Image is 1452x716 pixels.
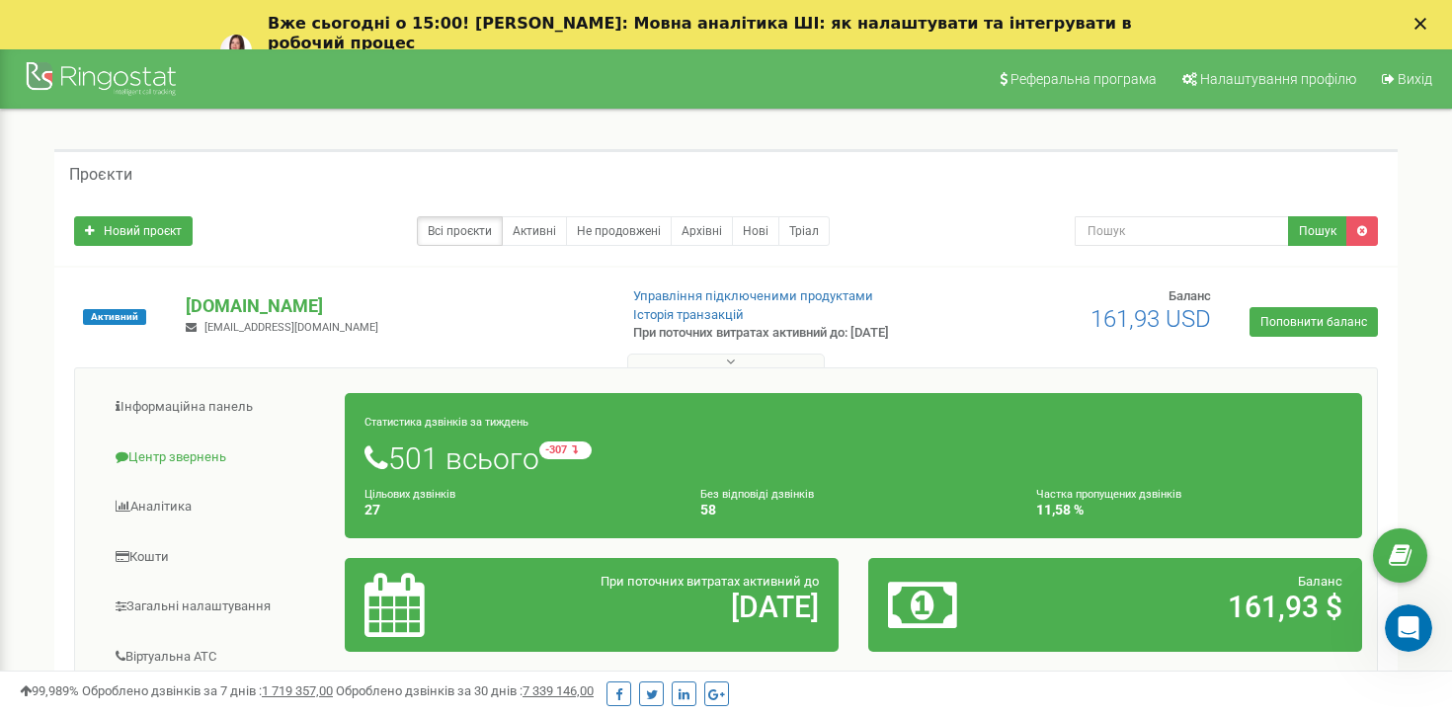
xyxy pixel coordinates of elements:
span: Баланс [1298,574,1342,589]
a: Налаштування профілю [1170,49,1366,109]
a: Центр звернень [90,434,346,482]
h4: 11,58 % [1036,503,1342,517]
a: Вихід [1369,49,1442,109]
small: Цільових дзвінків [364,488,455,501]
a: Тріал [778,216,830,246]
a: Активні [502,216,567,246]
span: 99,989% [20,683,79,698]
a: Архівні [671,216,733,246]
small: Частка пропущених дзвінків [1036,488,1181,501]
h1: 501 всього [364,441,1342,475]
small: Без відповіді дзвінків [700,488,814,501]
p: При поточних витратах активний до: [DATE] [633,324,937,343]
a: Реферальна програма [987,49,1167,109]
a: Загальні налаштування [90,583,346,631]
span: При поточних витратах активний до [601,574,819,589]
span: Оброблено дзвінків за 7 днів : [82,683,333,698]
button: Пошук [1288,216,1347,246]
input: Пошук [1075,216,1290,246]
div: Закрыть [1414,18,1434,30]
span: Оброблено дзвінків за 30 днів : [336,683,594,698]
h2: 161,93 $ [1049,591,1342,623]
iframe: Intercom live chat [1385,604,1432,652]
h2: [DATE] [525,591,819,623]
span: Налаштування профілю [1200,71,1356,87]
small: Статистика дзвінків за тиждень [364,416,528,429]
u: 7 339 146,00 [523,683,594,698]
a: Управління підключеними продуктами [633,288,873,303]
h4: 27 [364,503,671,517]
a: Історія транзакцій [633,307,744,322]
a: Всі проєкти [417,216,503,246]
u: 1 719 357,00 [262,683,333,698]
a: Віртуальна АТС [90,633,346,681]
a: Кошти [90,533,346,582]
span: [EMAIL_ADDRESS][DOMAIN_NAME] [204,321,378,334]
a: Поповнити баланс [1250,307,1378,337]
a: Інформаційна панель [90,383,346,432]
span: Реферальна програма [1010,71,1157,87]
a: Нові [732,216,779,246]
small: -307 [539,441,592,459]
span: Баланс [1169,288,1211,303]
h4: 58 [700,503,1007,517]
span: Вихід [1398,71,1432,87]
img: Profile image for Yuliia [220,35,252,66]
h5: Проєкти [69,166,132,184]
a: Новий проєкт [74,216,193,246]
a: Аналiтика [90,483,346,531]
p: [DOMAIN_NAME] [186,293,601,319]
a: Не продовжені [566,216,672,246]
b: Вже сьогодні о 15:00! [PERSON_NAME]: Мовна аналітика ШІ: як налаштувати та інтегрувати в робочий ... [268,14,1132,52]
span: Активний [83,309,146,325]
span: 161,93 USD [1090,305,1211,333]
